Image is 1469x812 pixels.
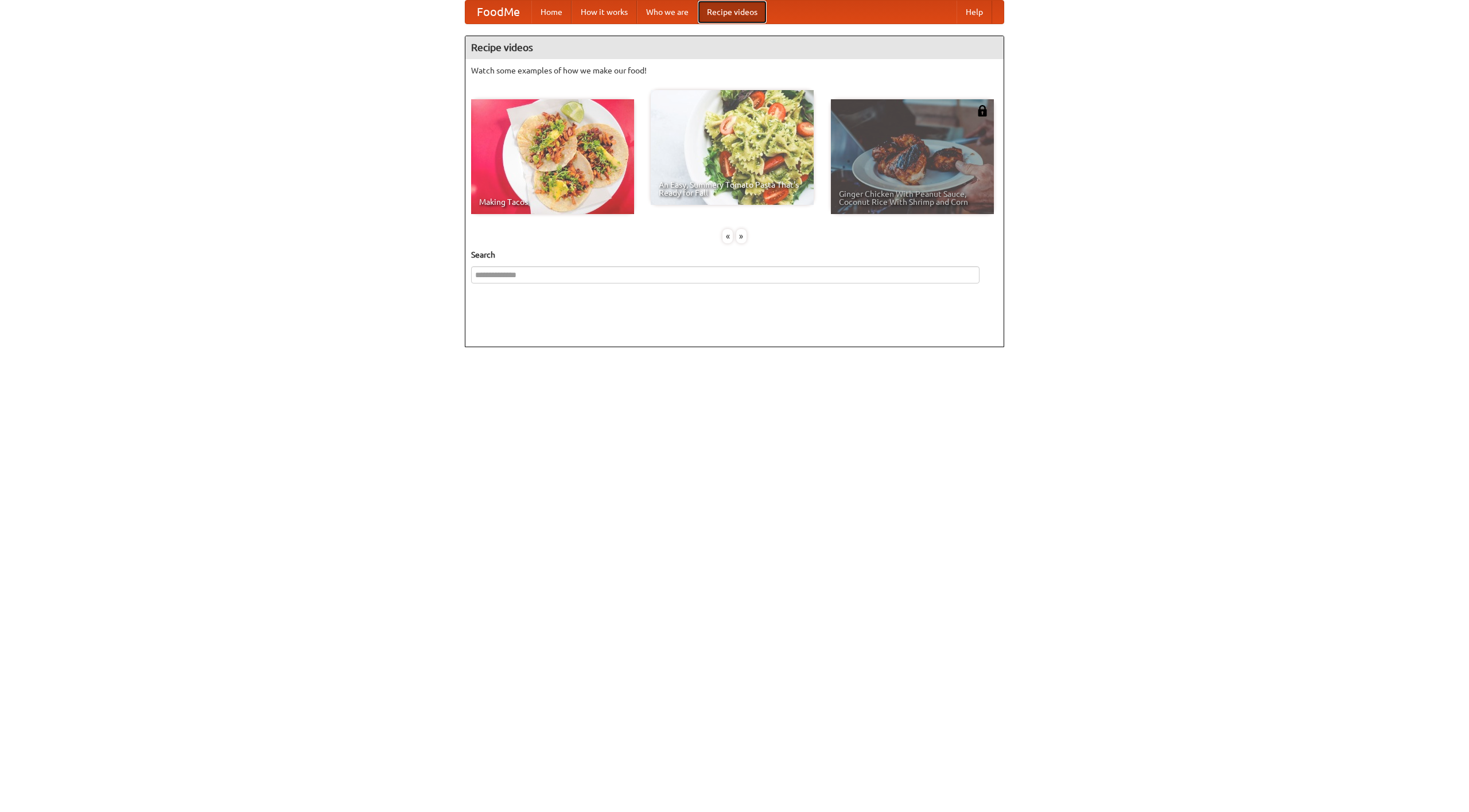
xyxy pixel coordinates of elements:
a: FoodMe [465,1,531,24]
img: 483408.png [977,105,988,116]
a: Home [531,1,572,24]
a: Help [957,1,992,24]
div: » [736,229,747,243]
a: An Easy, Summery Tomato Pasta That's Ready for Fall [651,90,814,205]
h5: Search [471,249,998,261]
a: Who we are [637,1,698,24]
span: An Easy, Summery Tomato Pasta That's Ready for Fall [659,181,806,197]
div: « [722,229,733,243]
p: Watch some examples of how we make our food! [471,65,998,76]
a: Recipe videos [698,1,767,24]
a: How it works [572,1,637,24]
span: Making Tacos [479,198,626,206]
a: Making Tacos [471,99,634,214]
h4: Recipe videos [465,36,1004,59]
